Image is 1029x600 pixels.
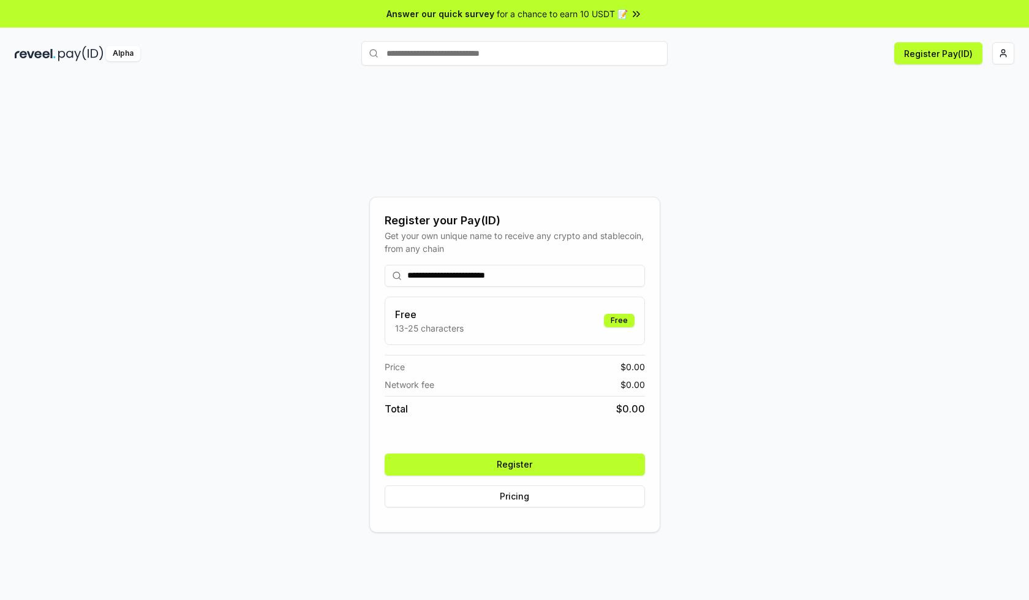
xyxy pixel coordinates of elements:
div: Register your Pay(ID) [385,212,645,229]
span: Network fee [385,378,434,391]
span: $ 0.00 [620,360,645,373]
p: 13-25 characters [395,322,464,335]
button: Pricing [385,485,645,507]
span: Answer our quick survey [386,7,494,20]
span: Total [385,401,408,416]
h3: Free [395,307,464,322]
span: $ 0.00 [620,378,645,391]
img: reveel_dark [15,46,56,61]
span: for a chance to earn 10 USDT 📝 [497,7,628,20]
div: Free [604,314,635,327]
img: pay_id [58,46,104,61]
div: Alpha [106,46,140,61]
span: $ 0.00 [616,401,645,416]
button: Register [385,454,645,476]
div: Get your own unique name to receive any crypto and stablecoin, from any chain [385,229,645,255]
button: Register Pay(ID) [894,42,982,64]
span: Price [385,360,405,373]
